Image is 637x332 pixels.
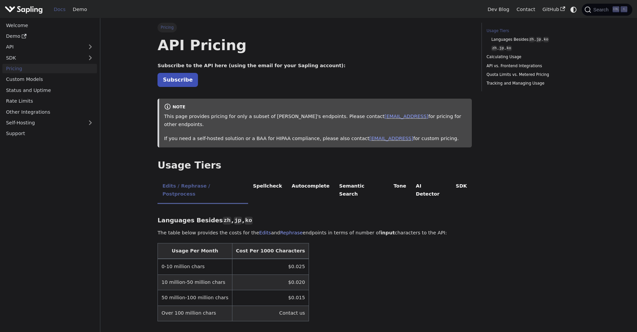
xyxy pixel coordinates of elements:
td: Contact us [232,306,309,321]
a: Demo [2,31,97,41]
p: The table below provides the costs for the and endpoints in terms of number of characters to the ... [157,229,472,237]
button: Expand sidebar category 'SDK' [84,53,97,63]
h1: API Pricing [157,36,472,54]
div: note [164,103,467,111]
th: Cost Per 1000 Characters [232,243,309,259]
code: ko [244,217,253,225]
code: ko [506,45,512,51]
code: zh [223,217,231,225]
code: jp [499,45,505,51]
li: Tone [389,178,411,204]
button: Search (Ctrl+K) [582,4,632,16]
td: 50 million-100 million chars [158,290,232,306]
a: API [2,42,84,52]
p: If you need a self-hosted solution or a BAA for HIPAA compliance, please also contact for custom ... [164,135,467,143]
a: Rephrase [280,230,303,235]
a: Rate Limits [2,96,97,106]
code: jp [234,217,242,225]
a: Support [2,129,97,138]
strong: Subscribe to the API here (using the email for your Sapling account): [157,63,345,68]
a: Self-Hosting [2,118,97,128]
td: $0.020 [232,274,309,290]
li: SDK [451,178,472,204]
th: Usage Per Month [158,243,232,259]
a: Status and Uptime [2,85,97,95]
button: Expand sidebar category 'API' [84,42,97,52]
a: zh,jp,ko [491,45,575,51]
code: zh [529,37,535,42]
li: AI Detector [411,178,451,204]
a: [EMAIL_ADDRESS] [369,136,413,141]
a: Custom Models [2,75,97,84]
nav: Breadcrumbs [157,23,472,32]
td: Over 100 million chars [158,306,232,321]
a: Languages Besideszh,jp,ko [491,36,575,43]
a: Tracking and Managing Usage [487,80,577,87]
a: Docs [50,4,69,15]
a: Demo [69,4,91,15]
span: Search [591,7,613,12]
strong: input [381,230,395,235]
button: Switch between dark and light mode (currently system mode) [569,5,578,14]
a: Contact [513,4,539,15]
p: This page provides pricing for only a subset of [PERSON_NAME]'s endpoints. Please contact for pri... [164,113,467,129]
a: Calculating Usage [487,54,577,60]
td: 10 million-50 million chars [158,274,232,290]
a: Welcome [2,20,97,30]
td: $0.015 [232,290,309,306]
a: SDK [2,53,84,63]
code: jp [536,37,542,42]
li: Spellcheck [248,178,287,204]
li: Autocomplete [287,178,334,204]
a: Edits [259,230,271,235]
a: Dev Blog [484,4,513,15]
a: Usage Tiers [487,28,577,34]
a: Quota Limits vs. Metered Pricing [487,72,577,78]
a: Subscribe [157,73,198,87]
td: 0-10 million chars [158,259,232,274]
code: zh [491,45,497,51]
li: Semantic Search [334,178,389,204]
h2: Usage Tiers [157,159,472,172]
a: Pricing [2,64,97,74]
li: Edits / Rephrase / Postprocess [157,178,248,204]
code: ko [543,37,549,42]
span: Pricing [157,23,177,32]
h3: Languages Besides , , [157,217,472,224]
img: Sapling.ai [5,5,43,14]
kbd: K [621,6,627,12]
a: Other Integrations [2,107,97,117]
a: Sapling.ai [5,5,45,14]
a: GitHub [539,4,568,15]
td: $0.025 [232,259,309,274]
a: API vs. Frontend Integrations [487,63,577,69]
a: [EMAIL_ADDRESS] [385,114,428,119]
